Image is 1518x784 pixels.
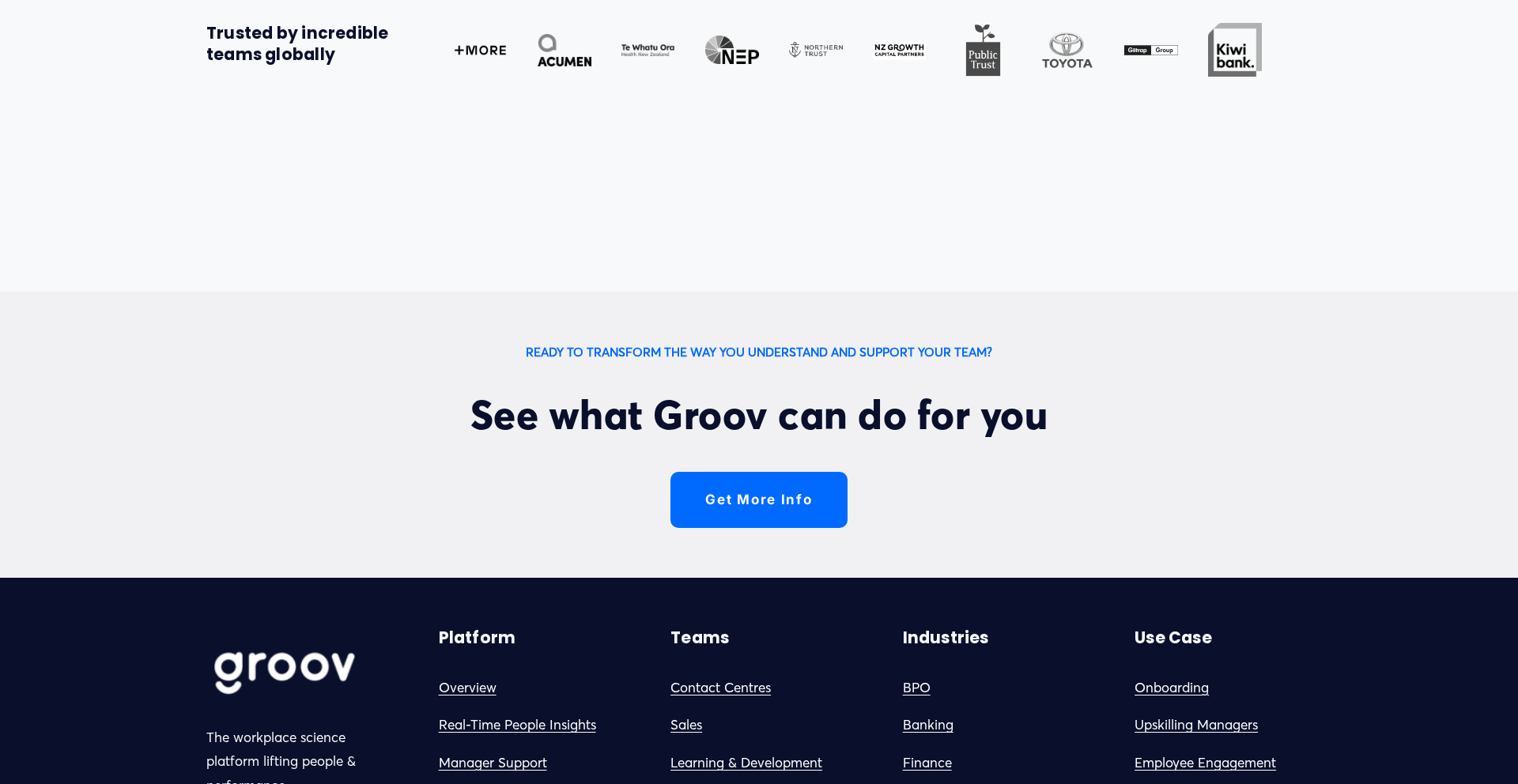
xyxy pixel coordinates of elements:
[1135,676,1209,700] a: Onboarding
[526,345,992,360] strong: READY TO TRANSFORM THE WAY YOU UNDERSTAND AND SUPPORT YOUR TEAM?
[439,713,596,737] a: Real-Time People Insights
[439,627,516,649] strong: Platform
[1135,751,1276,775] a: Employee Engagement
[206,22,392,65] strong: Trusted by incredible teams globally
[903,713,953,737] a: Banking
[670,713,702,737] a: Sales
[903,627,989,649] strong: Industries
[670,627,729,649] strong: Teams
[1135,627,1212,649] strong: Use Case
[670,676,771,700] a: Contact Centres
[903,676,931,700] a: BPO
[470,390,1048,439] strong: See what Groov can do for you
[670,751,822,775] a: Learning & Development
[903,751,952,775] a: Finance
[439,751,547,775] a: Manager Support
[670,472,848,528] a: Get More Info
[1135,713,1258,737] a: Upskilling Managers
